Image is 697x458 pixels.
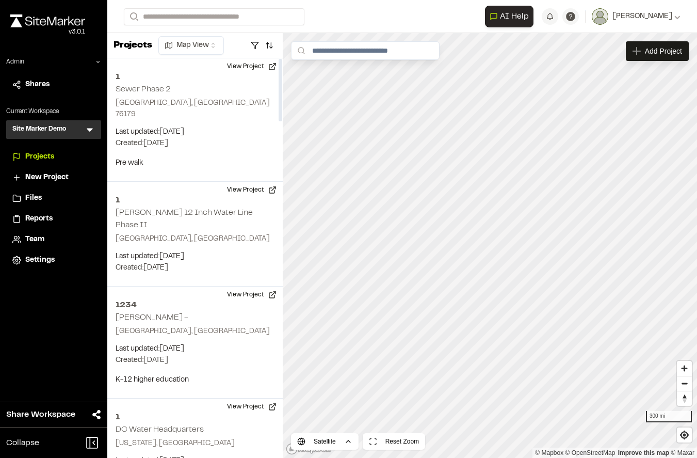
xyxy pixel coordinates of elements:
[592,8,608,25] img: User
[677,376,692,391] button: Zoom out
[286,443,331,455] a: Mapbox logo
[25,79,50,90] span: Shares
[12,172,95,183] a: New Project
[116,194,274,207] h2: 1
[116,343,274,355] p: Last updated: [DATE]
[677,391,692,406] button: Reset bearing to north
[500,10,529,23] span: AI Help
[124,8,142,25] button: Search
[116,426,204,433] h2: DC Water Headquarters
[485,6,538,27] div: Open AI Assistant
[221,58,283,75] button: View Project
[6,408,75,421] span: Share Workspace
[116,127,274,138] p: Last updated: [DATE]
[25,234,44,245] span: Team
[116,233,274,245] p: [GEOGRAPHIC_DATA], [GEOGRAPHIC_DATA]
[116,86,171,93] h2: Sewer Phase 2
[25,193,42,204] span: Files
[116,326,274,337] p: [GEOGRAPHIC_DATA], [GEOGRAPHIC_DATA]
[116,314,188,321] h2: [PERSON_NAME] -
[592,8,680,25] button: [PERSON_NAME]
[116,262,274,274] p: Created: [DATE]
[645,46,682,56] span: Add Project
[25,172,69,183] span: New Project
[25,151,54,163] span: Projects
[12,193,95,204] a: Files
[10,27,85,37] div: Oh geez...please don't...
[12,124,66,135] h3: Site Marker Demo
[565,449,615,456] a: OpenStreetMap
[116,251,274,262] p: Last updated: [DATE]
[646,411,692,422] div: 300 mi
[6,57,24,67] p: Admin
[25,213,53,225] span: Reports
[12,234,95,245] a: Team
[612,11,672,22] span: [PERSON_NAME]
[283,33,697,458] canvas: Map
[116,71,274,83] h2: 1
[6,107,101,116] p: Current Workspace
[677,361,692,376] button: Zoom in
[12,255,95,266] a: Settings
[116,411,274,423] h2: 1
[116,209,253,229] h2: [PERSON_NAME] 12 Inch Water Line Phase II
[671,449,694,456] a: Maxar
[116,138,274,149] p: Created: [DATE]
[485,6,533,27] button: Open AI Assistant
[116,157,274,169] p: Pre walk
[116,98,274,120] p: [GEOGRAPHIC_DATA], [GEOGRAPHIC_DATA] 76179
[221,182,283,198] button: View Project
[116,355,274,366] p: Created: [DATE]
[618,449,669,456] a: Map feedback
[6,437,39,449] span: Collapse
[12,213,95,225] a: Reports
[221,287,283,303] button: View Project
[116,374,274,386] p: K-12 higher education
[12,79,95,90] a: Shares
[535,449,563,456] a: Mapbox
[291,433,359,450] button: Satellite
[677,428,692,443] button: Find my location
[116,299,274,311] h2: 1234
[25,255,55,266] span: Settings
[12,151,95,163] a: Projects
[116,438,274,449] p: [US_STATE], [GEOGRAPHIC_DATA]
[221,399,283,415] button: View Project
[363,433,425,450] button: Reset Zoom
[10,14,85,27] img: rebrand.png
[114,39,152,53] p: Projects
